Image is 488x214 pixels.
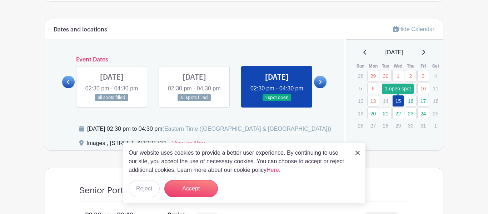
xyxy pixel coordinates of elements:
a: 1 [392,70,404,82]
a: 3 [417,70,429,82]
a: 10 [417,83,429,94]
h6: Event Dates [75,56,314,63]
a: 30 [380,70,392,82]
a: View on Map [172,139,205,150]
a: Hide Calendar [393,26,434,32]
th: Wed [392,63,404,70]
p: 19 [355,108,367,119]
p: 1 [430,120,442,131]
div: Images , [STREET_ADDRESS] [86,139,166,150]
h6: Dates and locations [54,26,107,33]
p: 28 [380,120,392,131]
p: 27 [367,120,379,131]
a: 20 [367,108,379,119]
img: close_button-5f87c8562297e5c2d7936805f587ecaba9071eb48480494691a3f1689db116b3.svg [355,151,360,155]
a: Here [267,167,279,173]
th: Tue [379,63,392,70]
a: 6 [367,83,379,94]
p: 31 [417,120,429,131]
p: 12 [355,95,367,106]
div: [DATE] 02:30 pm to 04:30 pm [87,125,331,133]
a: 22 [392,108,404,119]
a: 29 [367,70,379,82]
a: 23 [405,108,417,119]
p: 18 [430,95,442,106]
a: 13 [367,95,379,107]
button: Reject [129,180,160,197]
div: 1 open spot [382,84,414,94]
a: 7 [380,83,392,94]
p: 5 [355,83,367,94]
p: 25 [430,108,442,119]
a: 24 [417,108,429,119]
a: 16 [405,95,417,107]
th: Sat [429,63,442,70]
p: 29 [392,120,404,131]
p: 4 [430,70,442,81]
th: Mon [367,63,379,70]
a: 15 [392,95,404,107]
th: Fri [417,63,429,70]
th: Sun [354,63,367,70]
a: 2 [405,70,417,82]
span: [DATE] [385,48,403,57]
a: 21 [380,108,392,119]
p: Our website uses cookies to provide a better user experience. By continuing to use our site, you ... [129,149,348,174]
th: Thu [404,63,417,70]
p: 28 [355,70,367,81]
p: 14 [380,95,392,106]
button: Accept [164,180,218,197]
a: 17 [417,95,429,107]
p: 30 [405,120,417,131]
p: 26 [355,120,367,131]
span: (Eastern Time ([GEOGRAPHIC_DATA] & [GEOGRAPHIC_DATA])) [162,126,331,132]
h4: Senior Portrait Appointment [79,185,192,196]
p: 11 [430,83,442,94]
